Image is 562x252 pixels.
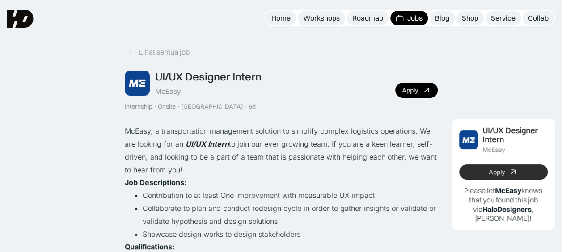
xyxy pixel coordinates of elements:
[482,126,548,145] div: UI/UX Designer Intern
[459,186,548,223] p: Please let knows that you found this job via , [PERSON_NAME]!
[407,13,423,23] div: Jobs
[249,103,256,110] div: 6d
[125,178,186,187] strong: Job Descriptions:
[298,11,345,25] a: Workshops
[125,125,438,176] p: McEasy, a transportation management solution to simplify complex logistics operations. We are loo...
[352,13,383,23] div: Roadmap
[528,13,549,23] div: Collab
[459,164,548,180] a: Apply
[153,103,157,110] div: ·
[158,103,176,110] div: Onsite
[266,11,296,25] a: Home
[181,103,243,110] div: [GEOGRAPHIC_DATA]
[523,11,554,25] a: Collab
[456,11,484,25] a: Shop
[347,11,389,25] a: Roadmap
[125,242,174,251] strong: Qualifications:
[462,13,478,23] div: Shop
[482,205,532,214] b: HaloDesigners
[390,11,428,25] a: Jobs
[395,83,438,98] a: Apply
[143,202,438,228] li: Collaborate to plan and conduct redesign cycle in order to gather insights or validate or validat...
[125,45,193,59] a: Lihat semua job
[435,13,449,23] div: Blog
[482,146,505,154] div: McEasy
[139,47,190,57] div: Lihat semua job
[177,103,180,110] div: ·
[125,71,150,96] img: Job Image
[495,186,521,195] b: McEasy
[303,13,340,23] div: Workshops
[186,139,229,148] em: UI/UX Intern
[459,130,478,149] img: Job Image
[143,228,438,241] li: Showcase design works to design stakeholders
[155,87,181,96] div: McEasy
[271,13,291,23] div: Home
[244,103,248,110] div: ·
[430,11,455,25] a: Blog
[143,189,438,202] li: Contribution to at least One improvement with measurable UX impact
[486,11,521,25] a: Service
[489,168,505,176] div: Apply
[402,87,418,94] div: Apply
[155,70,262,83] div: UI/UX Designer Intern
[491,13,516,23] div: Service
[125,103,152,110] div: Internship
